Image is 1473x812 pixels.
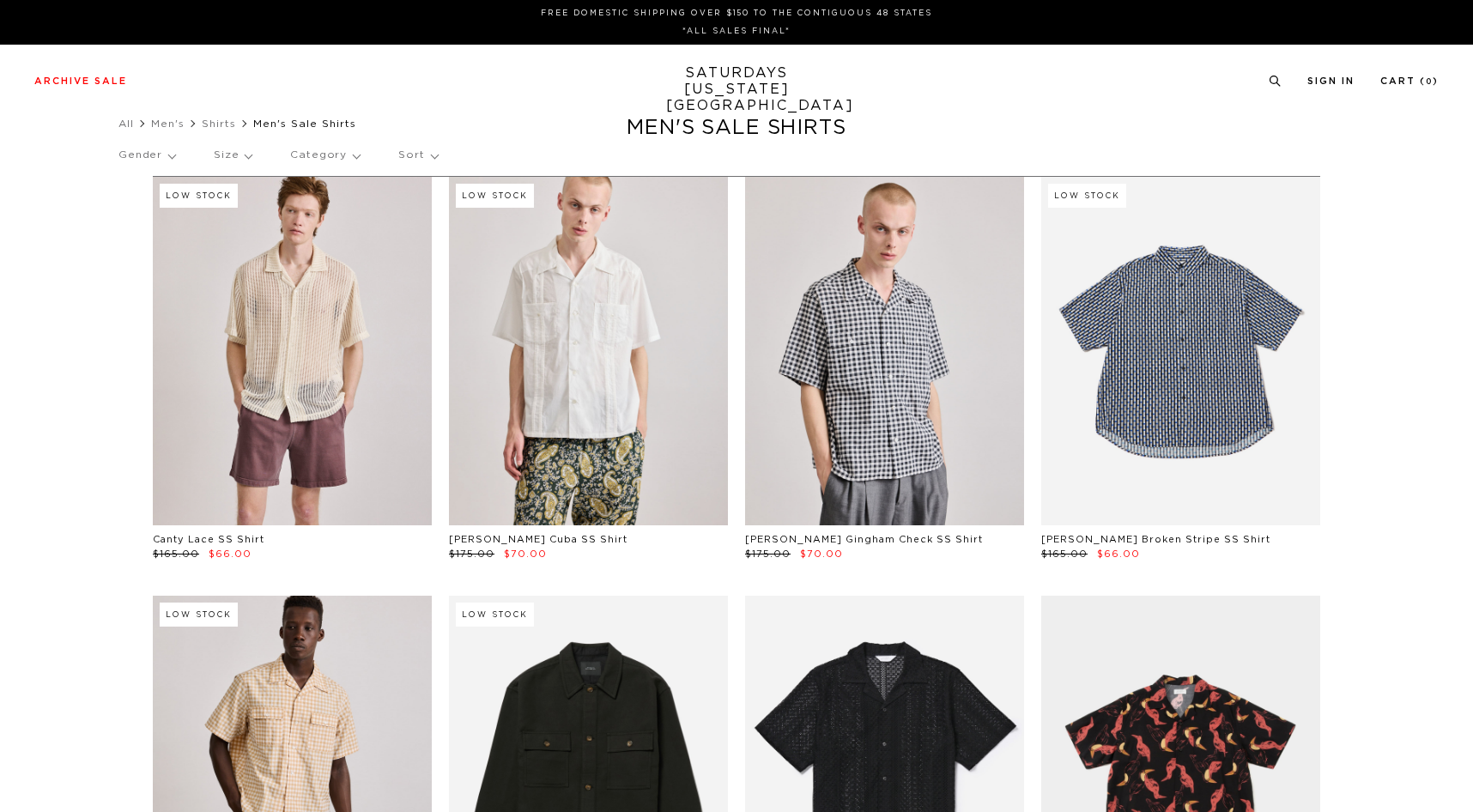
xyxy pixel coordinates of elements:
p: Gender [118,136,175,175]
a: [PERSON_NAME] Gingham Check SS Shirt [745,535,983,544]
span: $165.00 [153,549,199,559]
span: Men's Sale Shirts [253,118,356,129]
a: Cart (0) [1380,76,1439,86]
span: $70.00 [800,549,843,559]
span: $66.00 [1097,549,1140,559]
a: Canty Lace SS Shirt [153,535,264,544]
a: Archive Sale [34,76,127,86]
a: All [118,118,134,129]
span: $165.00 [1041,549,1088,559]
small: 0 [1426,78,1433,86]
a: Men's [151,118,185,129]
span: $175.00 [449,549,494,559]
div: Low Stock [456,603,534,627]
div: Low Stock [456,184,534,208]
div: Low Stock [1048,184,1126,208]
span: $66.00 [209,549,252,559]
a: [PERSON_NAME] Cuba SS Shirt [449,535,627,544]
div: Low Stock [160,184,238,208]
span: $175.00 [745,549,791,559]
a: SATURDAYS[US_STATE][GEOGRAPHIC_DATA] [666,65,808,114]
span: $70.00 [504,549,547,559]
a: Shirts [202,118,236,129]
a: Sign In [1307,76,1355,86]
p: Size [214,136,252,175]
p: Sort [398,136,437,175]
p: Category [290,136,360,175]
p: FREE DOMESTIC SHIPPING OVER $150 TO THE CONTIGUOUS 48 STATES [41,7,1432,20]
a: [PERSON_NAME] Broken Stripe SS Shirt [1041,535,1270,544]
div: Low Stock [160,603,238,627]
p: *ALL SALES FINAL* [41,25,1432,38]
